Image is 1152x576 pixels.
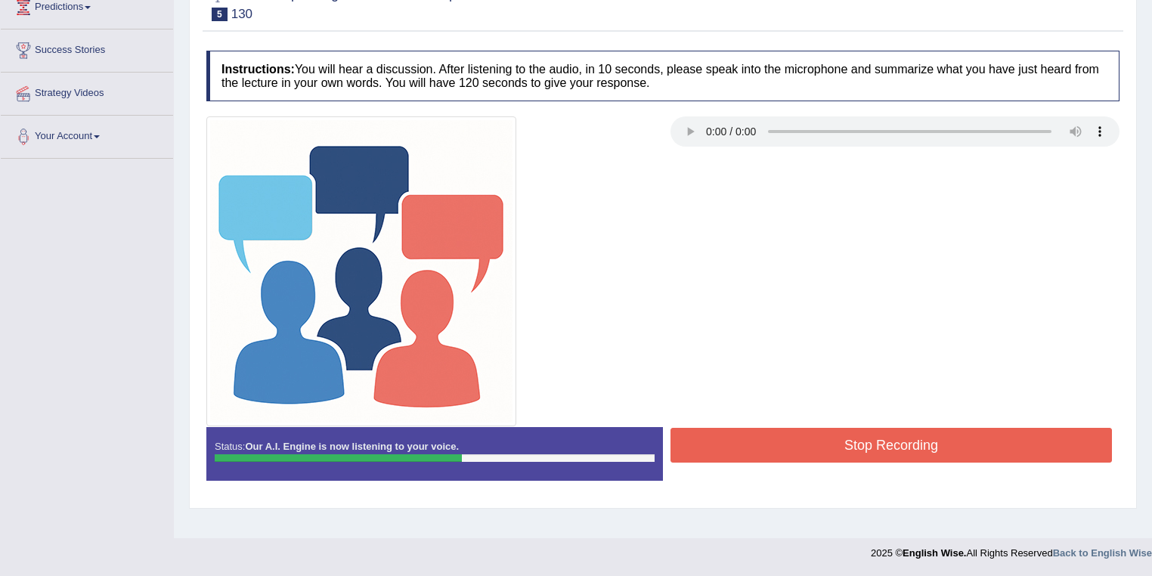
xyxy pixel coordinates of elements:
[206,427,663,480] div: Status:
[1,29,173,67] a: Success Stories
[212,8,228,21] span: 5
[670,428,1112,463] button: Stop Recording
[1053,547,1152,559] a: Back to English Wise
[206,51,1119,101] h4: You will hear a discussion. After listening to the audio, in 10 seconds, please speak into the mi...
[903,547,966,559] strong: English Wise.
[1,73,173,110] a: Strategy Videos
[871,538,1152,560] div: 2025 © All Rights Reserved
[245,441,459,452] strong: Our A.I. Engine is now listening to your voice.
[221,63,295,76] b: Instructions:
[1,116,173,153] a: Your Account
[231,7,252,21] small: 130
